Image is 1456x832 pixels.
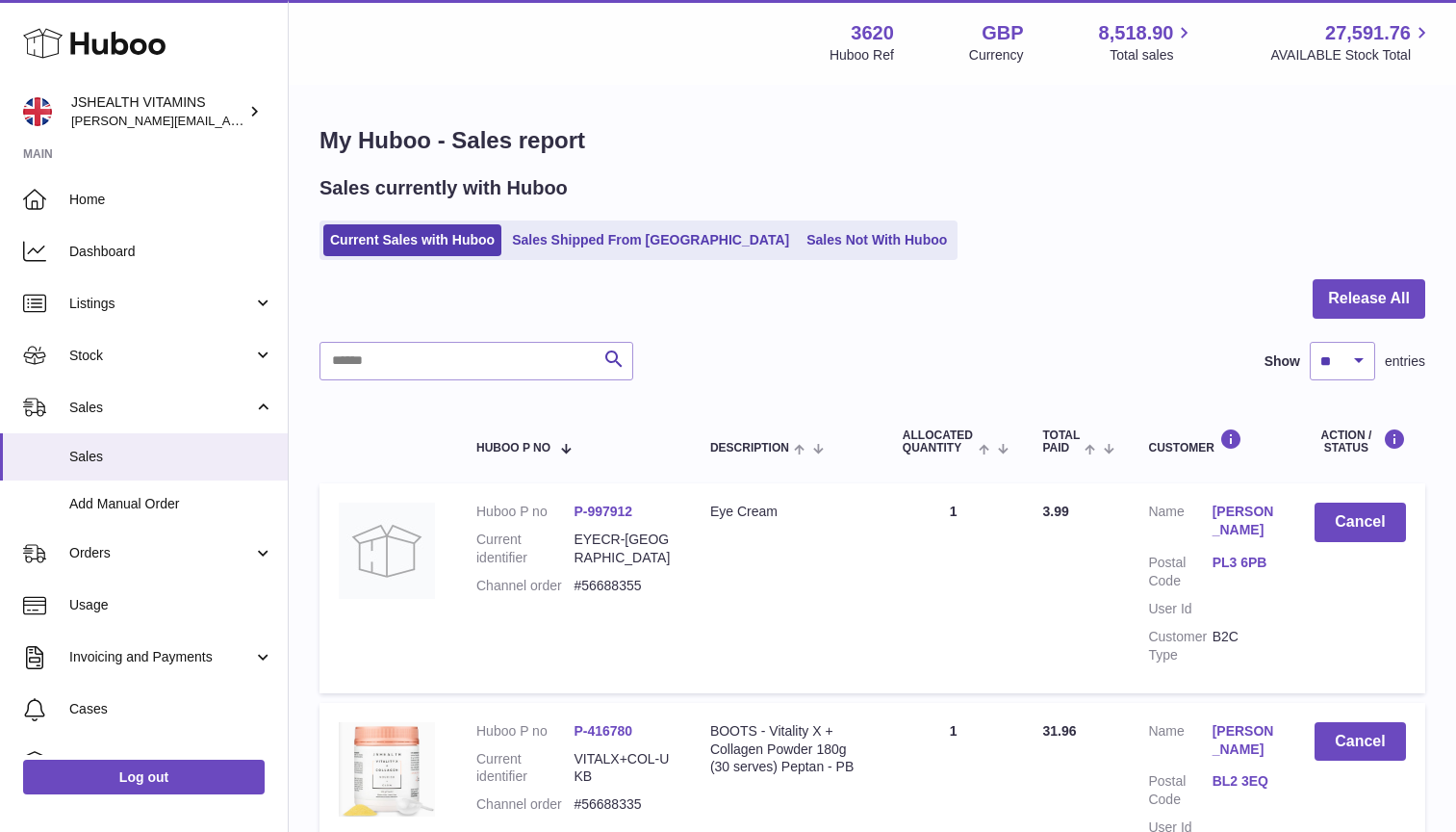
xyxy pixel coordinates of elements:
[1148,554,1212,590] dt: Postal Code
[574,577,671,595] dd: #56688355
[323,224,501,256] a: Current Sales with Huboo
[1264,352,1300,371] label: Show
[1315,503,1406,542] button: Cancel
[69,544,253,562] span: Orders
[23,760,265,794] a: Log out
[1325,20,1411,46] span: 27,591.76
[1385,352,1425,371] span: entries
[1042,723,1076,739] span: 31.96
[574,531,671,567] dd: EYECR-[GEOGRAPHIC_DATA]
[1315,429,1406,455] div: Action / Status
[982,20,1023,46] strong: GBP
[69,399,253,417] span: Sales
[69,191,273,209] span: Home
[476,795,574,814] dt: Channel order
[1110,46,1195,65] span: Total sales
[1213,722,1276,759] a: [PERSON_NAME]
[69,243,273,261] span: Dashboard
[71,113,386,128] span: [PERSON_NAME][EMAIL_ADDRESS][DOMAIN_NAME]
[710,442,789,455] span: Description
[476,531,574,567] dt: Current identifier
[710,503,864,521] div: Eye Cream
[1313,279,1425,319] button: Release All
[1042,504,1068,519] span: 3.99
[1148,503,1212,544] dt: Name
[830,46,894,65] div: Huboo Ref
[319,175,568,201] h2: Sales currently with Huboo
[800,224,954,256] a: Sales Not With Huboo
[1042,429,1080,455] span: Total paid
[883,483,1024,692] td: 1
[1148,600,1212,618] dt: User Id
[851,20,894,46] strong: 3620
[319,125,1425,156] h1: My Huboo - Sales report
[476,722,574,741] dt: Huboo P no
[476,503,574,521] dt: Huboo P no
[69,448,273,466] span: Sales
[69,648,253,666] span: Invoicing and Payments
[1213,772,1276,791] a: BL2 3EQ
[574,795,671,814] dd: #56688335
[1148,722,1212,764] dt: Name
[476,442,550,455] span: Huboo P no
[1213,628,1276,664] dd: B2C
[1270,20,1433,65] a: 27,591.76 AVAILABLE Stock Total
[903,429,974,455] span: ALLOCATED Quantity
[69,596,273,614] span: Usage
[476,750,574,787] dt: Current identifier
[1213,554,1276,572] a: PL3 6PB
[505,224,796,256] a: Sales Shipped From [GEOGRAPHIC_DATA]
[969,46,1024,65] div: Currency
[69,495,273,513] span: Add Manual Order
[339,503,435,599] img: no-photo.jpg
[574,750,671,787] dd: VITALX+COL-UKB
[710,722,864,777] div: BOOTS - Vitality X + Collagen Powder 180g (30 serves) Peptan - PB
[69,752,273,770] span: Channels
[23,97,52,126] img: francesca@jshealthvitamins.com
[71,93,244,130] div: JSHEALTH VITAMINS
[574,723,632,739] a: P-416780
[69,295,253,313] span: Listings
[1099,20,1174,46] span: 8,518.90
[1099,20,1196,65] a: 8,518.90 Total sales
[339,722,435,817] img: 36201675073141.png
[1148,429,1275,455] div: Customer
[69,700,273,718] span: Cases
[574,504,632,519] a: P-997912
[1315,722,1406,762] button: Cancel
[1148,772,1212,809] dt: Postal Code
[1213,503,1276,539] a: [PERSON_NAME]
[476,577,574,595] dt: Channel order
[1270,46,1433,65] span: AVAILABLE Stock Total
[69,347,253,365] span: Stock
[1148,628,1212,664] dt: Customer Type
